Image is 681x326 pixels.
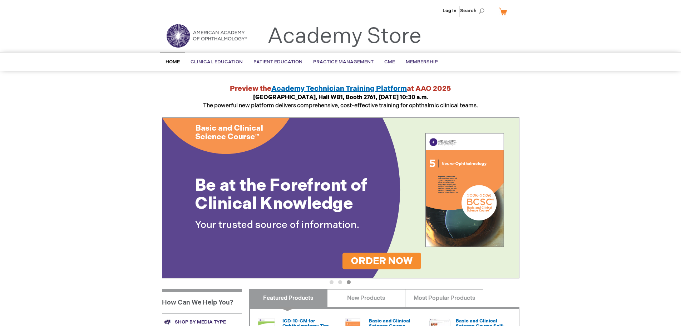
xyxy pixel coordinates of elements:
[330,280,334,284] button: 1 of 3
[347,280,351,284] button: 3 of 3
[249,289,327,307] a: Featured Products
[327,289,405,307] a: New Products
[384,59,395,65] span: CME
[253,94,428,101] strong: [GEOGRAPHIC_DATA], Hall WB1, Booth 2761, [DATE] 10:30 a.m.
[338,280,342,284] button: 2 of 3
[271,84,407,93] a: Academy Technician Training Platform
[405,289,483,307] a: Most Popular Products
[166,59,180,65] span: Home
[191,59,243,65] span: Clinical Education
[460,4,487,18] span: Search
[253,59,302,65] span: Patient Education
[203,94,478,109] span: The powerful new platform delivers comprehensive, cost-effective training for ophthalmic clinical...
[267,24,421,49] a: Academy Store
[406,59,438,65] span: Membership
[443,8,457,14] a: Log In
[313,59,374,65] span: Practice Management
[230,84,451,93] strong: Preview the at AAO 2025
[162,289,242,313] h1: How Can We Help You?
